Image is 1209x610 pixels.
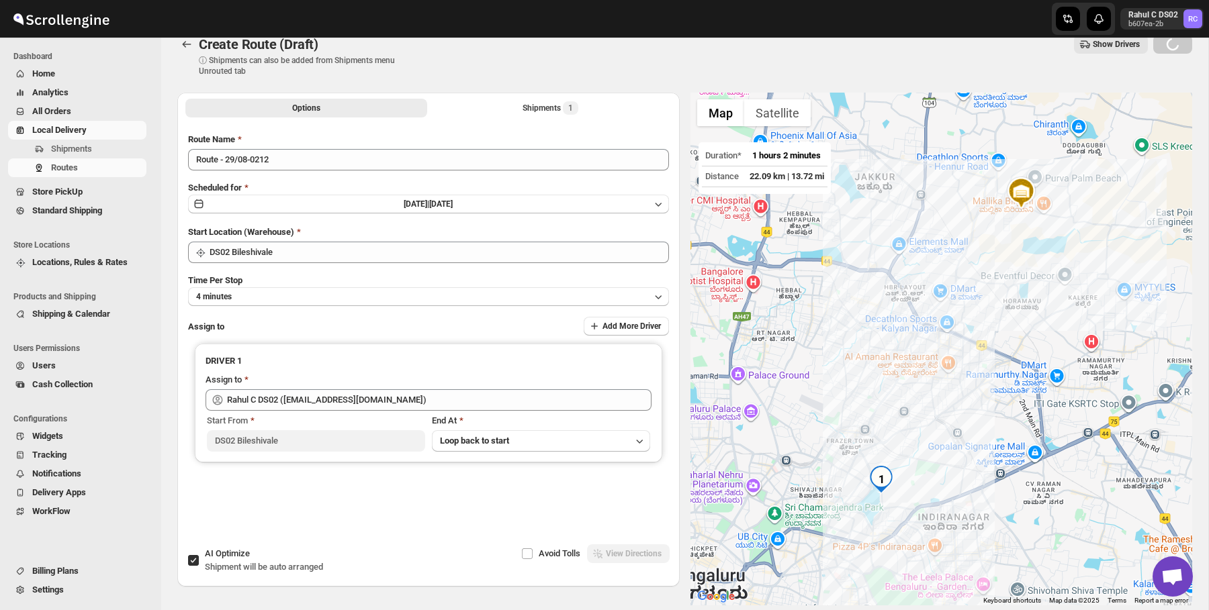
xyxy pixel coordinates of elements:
[13,343,152,354] span: Users Permissions
[429,199,453,209] span: [DATE]
[32,309,110,319] span: Shipping & Calendar
[32,468,81,478] span: Notifications
[8,427,146,446] button: Widgets
[32,379,93,389] span: Cash Collection
[1093,39,1140,50] span: Show Drivers
[205,548,250,558] span: AI Optimize
[8,102,146,121] button: All Orders
[744,99,811,126] button: Show satellite imagery
[206,354,652,368] h3: DRIVER 1
[705,150,742,160] span: Duration*
[188,321,224,332] span: Assign to
[1188,15,1198,23] text: RC
[13,413,152,424] span: Configurations
[32,68,55,79] span: Home
[8,356,146,375] button: Users
[705,171,739,181] span: Distance
[32,360,56,370] span: Users
[8,562,146,580] button: Billing Plans
[404,199,429,209] span: [DATE] |
[8,502,146,521] button: WorkFlow
[1183,9,1202,28] span: Rahul C DS02
[8,83,146,102] button: Analytics
[210,242,669,263] input: Search location
[694,588,738,605] a: Open this area in Google Maps (opens a new window)
[8,464,146,483] button: Notifications
[32,187,83,197] span: Store PickUp
[697,99,744,126] button: Show street map
[32,506,71,516] span: WorkFlow
[1134,597,1188,604] a: Report a map error
[1153,556,1193,597] a: Open chat
[32,487,86,497] span: Delivery Apps
[752,150,821,160] span: 1 hours 2 minutes
[188,227,294,237] span: Start Location (Warehouse)
[32,125,87,135] span: Local Delivery
[432,430,650,452] button: Loop back to start
[8,253,146,272] button: Locations, Rules & Rates
[8,580,146,599] button: Settings
[584,317,669,336] button: Add More Driver
[8,158,146,177] button: Routes
[207,415,248,425] span: Start From
[13,51,152,62] span: Dashboard
[750,171,824,181] span: 22.09 km | 13.72 mi
[188,183,242,193] span: Scheduled for
[13,240,152,250] span: Store Locations
[205,562,323,572] span: Shipment will be auto arranged
[32,566,79,576] span: Billing Plans
[440,436,509,446] span: Loop back to start
[1128,9,1178,20] p: Rahul C DS02
[177,122,680,544] div: All Route Options
[1120,8,1204,30] button: User menu
[185,99,427,117] button: All Route Options
[868,466,895,493] div: 1
[206,373,242,387] div: Assign to
[13,291,152,302] span: Products and Shipping
[196,291,232,302] span: 4 minutes
[8,375,146,394] button: Cash Collection
[8,140,146,158] button: Shipments
[602,321,661,332] span: Add More Driver
[177,35,196,54] button: Routes
[983,596,1041,605] button: Keyboard shortcuts
[51,162,78,172] span: Routes
[32,87,69,97] span: Analytics
[11,2,111,36] img: ScrollEngine
[523,101,578,115] div: Shipments
[8,64,146,83] button: Home
[432,414,650,427] div: End At
[188,134,235,144] span: Route Name
[292,103,320,113] span: Options
[1108,597,1126,604] a: Terms (opens in new tab)
[8,446,146,464] button: Tracking
[188,195,669,213] button: [DATE]|[DATE]
[199,36,318,52] span: Create Route (Draft)
[188,149,669,170] input: Eg: Bengaluru Route
[32,431,63,441] span: Widgets
[32,584,64,595] span: Settings
[8,483,146,502] button: Delivery Apps
[568,103,573,113] span: 1
[188,275,242,285] span: Time Per Stop
[227,389,652,411] input: Search assignee
[32,205,102,215] span: Standard Shipping
[694,588,738,605] img: Google
[430,99,672,117] button: Selected Shipments
[188,287,669,306] button: 4 minutes
[32,257,128,267] span: Locations, Rules & Rates
[539,548,580,558] span: Avoid Tolls
[1049,597,1100,604] span: Map data ©2025
[32,106,71,116] span: All Orders
[1074,35,1148,54] button: Show Drivers
[1128,20,1178,28] p: b607ea-2b
[199,55,410,77] p: ⓘ Shipments can also be added from Shipments menu Unrouted tab
[8,305,146,323] button: Shipping & Calendar
[51,144,92,154] span: Shipments
[32,450,66,460] span: Tracking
